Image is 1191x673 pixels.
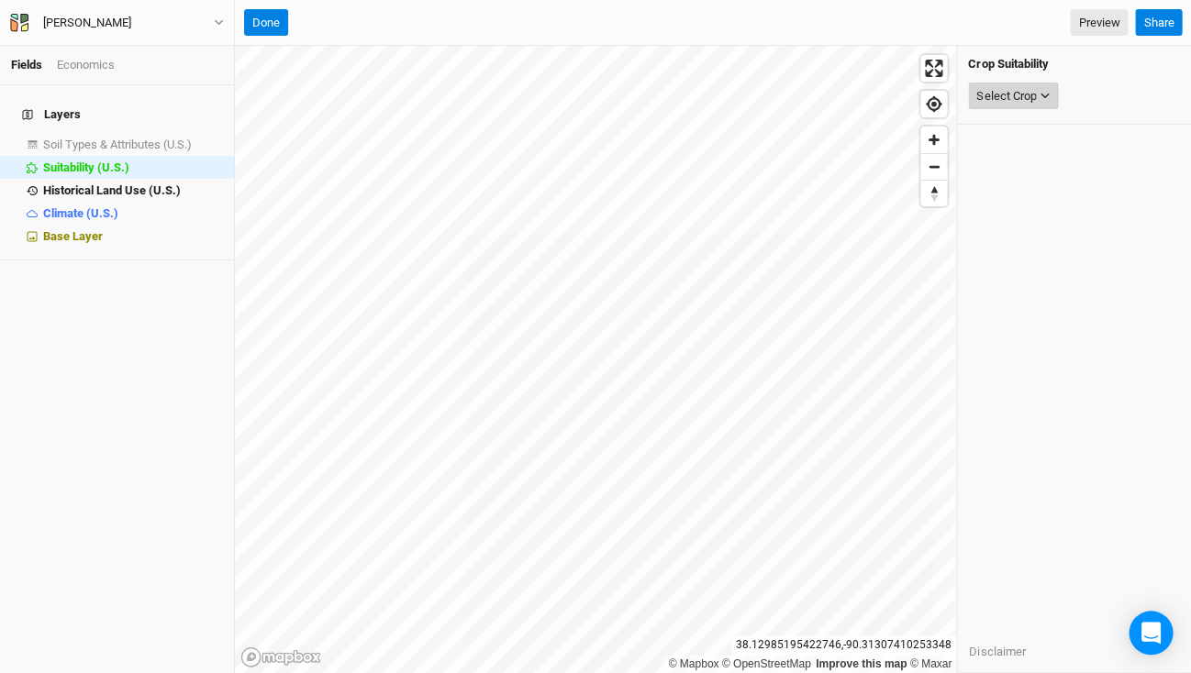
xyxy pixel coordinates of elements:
[816,657,907,670] a: Improve this map
[11,96,223,133] h4: Layers
[920,153,947,180] button: Zoom out
[43,14,131,32] div: Bill Rouggly
[9,13,225,33] button: [PERSON_NAME]
[920,127,947,153] button: Zoom in
[920,91,947,117] button: Find my location
[909,657,952,670] a: Maxar
[1129,611,1173,655] div: Open Intercom Messenger
[1135,9,1182,37] button: Share
[43,229,103,243] span: Base Layer
[43,14,131,32] div: [PERSON_NAME]
[722,657,811,670] a: OpenStreetMap
[976,87,1036,105] div: Select Crop
[57,57,115,73] div: Economics
[235,46,955,673] canvas: Map
[920,55,947,82] button: Enter fullscreen
[43,183,223,198] div: Historical Land Use (U.S.)
[43,206,118,220] span: Climate (U.S.)
[43,138,192,151] span: Soil Types & Attributes (U.S.)
[43,160,223,175] div: Suitability (U.S.)
[43,160,129,174] span: Suitability (U.S.)
[244,9,288,37] button: Done
[968,83,1058,110] button: Select Crop
[1070,9,1128,37] a: Preview
[968,642,1026,662] button: Disclaimer
[920,180,947,206] button: Reset bearing to north
[920,154,947,180] span: Zoom out
[920,181,947,206] span: Reset bearing to north
[731,635,956,655] div: 38.12985195422746 , -90.31307410253348
[11,58,42,72] a: Fields
[43,229,223,244] div: Base Layer
[240,646,321,667] a: Mapbox logo
[43,183,181,197] span: Historical Land Use (U.S.)
[43,206,223,221] div: Climate (U.S.)
[668,657,718,670] a: Mapbox
[43,138,223,152] div: Soil Types & Attributes (U.S.)
[968,57,1180,72] h4: Crop Suitability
